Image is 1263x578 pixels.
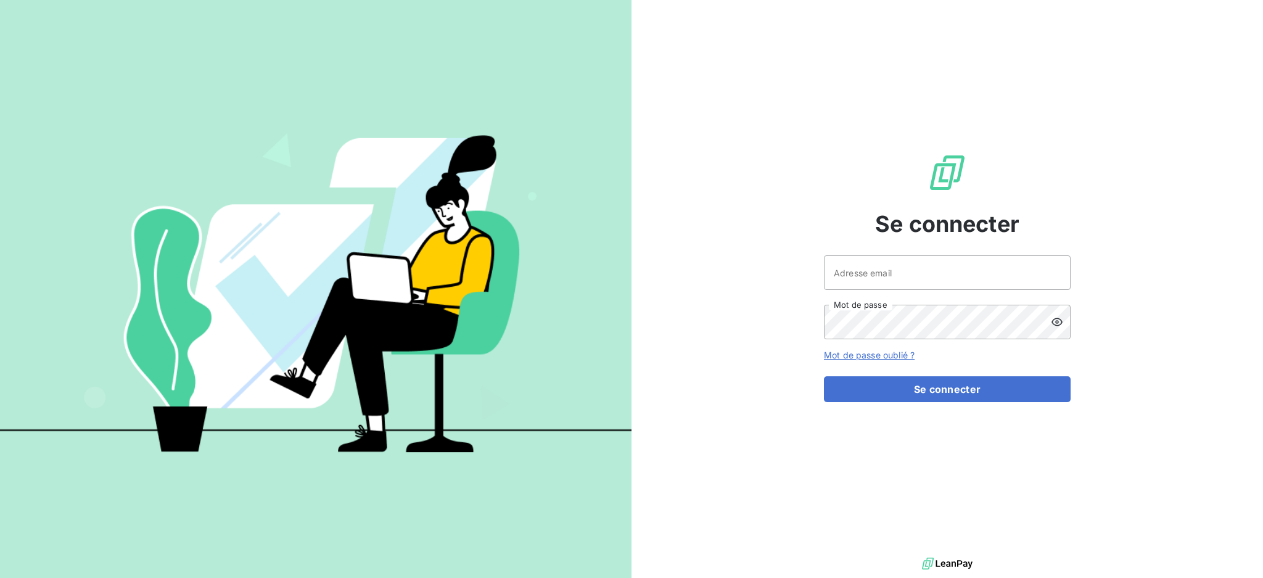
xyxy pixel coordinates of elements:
span: Se connecter [875,207,1019,241]
input: placeholder [824,255,1071,290]
img: logo [922,555,973,573]
a: Mot de passe oublié ? [824,350,915,360]
img: Logo LeanPay [928,153,967,192]
button: Se connecter [824,376,1071,402]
